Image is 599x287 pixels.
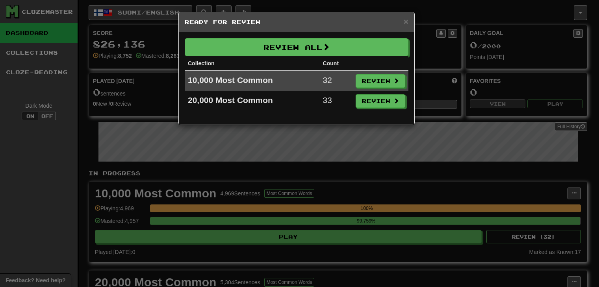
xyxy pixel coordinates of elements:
[356,74,405,88] button: Review
[404,17,408,26] button: Close
[185,56,320,71] th: Collection
[320,56,352,71] th: Count
[185,38,408,56] button: Review All
[185,18,408,26] h5: Ready for Review
[185,71,320,91] td: 10,000 Most Common
[356,94,405,108] button: Review
[185,91,320,111] td: 20,000 Most Common
[320,91,352,111] td: 33
[320,71,352,91] td: 32
[404,17,408,26] span: ×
